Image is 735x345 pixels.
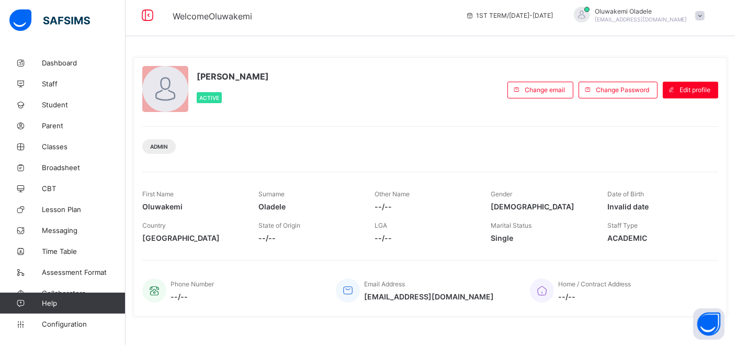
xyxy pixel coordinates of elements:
[42,101,126,109] span: Student
[693,308,725,340] button: Open asap
[171,292,214,301] span: --/--
[596,86,649,94] span: Change Password
[42,268,126,276] span: Assessment Format
[491,202,592,211] span: [DEMOGRAPHIC_DATA]
[42,205,126,214] span: Lesson Plan
[364,292,494,301] span: [EMAIL_ADDRESS][DOMAIN_NAME]
[199,95,219,101] span: Active
[171,280,214,288] span: Phone Number
[466,12,553,19] span: session/term information
[42,247,126,255] span: Time Table
[42,163,126,172] span: Broadsheet
[595,7,687,15] span: Oluwakemi Oladele
[375,202,475,211] span: --/--
[150,143,168,150] span: Admin
[607,202,708,211] span: Invalid date
[42,59,126,67] span: Dashboard
[375,190,410,198] span: Other Name
[607,221,638,229] span: Staff Type
[142,190,174,198] span: First Name
[42,80,126,88] span: Staff
[142,221,166,229] span: Country
[42,320,125,328] span: Configuration
[142,202,243,211] span: Oluwakemi
[258,202,359,211] span: Oladele
[364,280,405,288] span: Email Address
[680,86,710,94] span: Edit profile
[42,299,125,307] span: Help
[491,190,513,198] span: Gender
[491,221,532,229] span: Marital Status
[9,9,90,31] img: safsims
[375,233,475,242] span: --/--
[558,292,631,301] span: --/--
[42,289,126,297] span: Collaborators
[197,71,269,82] span: [PERSON_NAME]
[595,16,687,23] span: [EMAIL_ADDRESS][DOMAIN_NAME]
[607,190,644,198] span: Date of Birth
[491,233,592,242] span: Single
[142,233,243,242] span: [GEOGRAPHIC_DATA]
[258,233,359,242] span: --/--
[258,221,300,229] span: State of Origin
[563,7,710,24] div: OluwakemiOladele
[525,86,565,94] span: Change email
[607,233,708,242] span: ACADEMIC
[375,221,387,229] span: LGA
[173,11,252,21] span: Welcome Oluwakemi
[42,226,126,235] span: Messaging
[42,184,126,193] span: CBT
[42,142,126,151] span: Classes
[558,280,631,288] span: Home / Contract Address
[258,190,285,198] span: Surname
[42,121,126,130] span: Parent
